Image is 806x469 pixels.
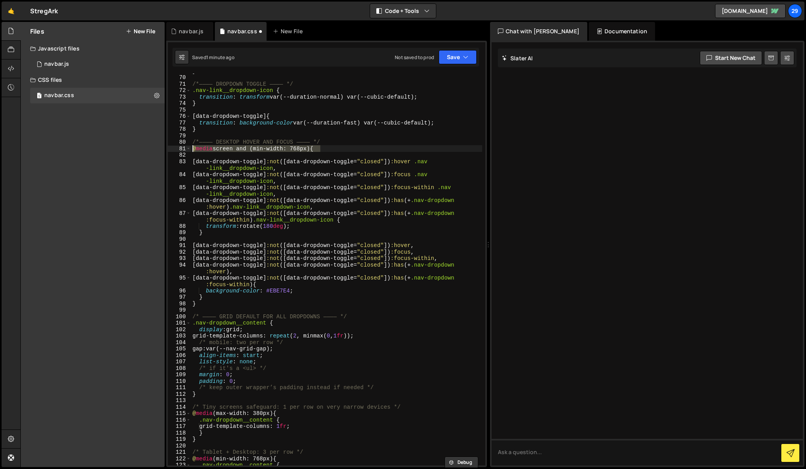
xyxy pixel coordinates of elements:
[168,410,191,417] div: 115
[192,54,234,61] div: Saved
[30,56,165,72] div: 16690/45597.js
[168,229,191,236] div: 89
[168,404,191,411] div: 114
[370,4,436,18] button: Code + Tools
[2,2,21,20] a: 🤙
[30,88,165,103] div: 16690/45596.css
[168,384,191,391] div: 111
[168,397,191,404] div: 113
[168,352,191,359] div: 106
[126,28,155,34] button: New File
[168,307,191,314] div: 99
[168,359,191,365] div: 107
[168,275,191,288] div: 95
[44,61,69,68] div: navbar.js
[168,430,191,437] div: 118
[21,72,165,88] div: CSS files
[700,51,762,65] button: Start new chat
[788,4,802,18] a: 29
[168,346,191,352] div: 105
[168,146,191,152] div: 81
[445,456,478,468] button: Debug
[168,197,191,210] div: 86
[502,54,533,62] h2: Slater AI
[168,339,191,346] div: 104
[168,152,191,159] div: 82
[168,100,191,107] div: 74
[168,184,191,197] div: 85
[179,27,203,35] div: navbar.js
[168,139,191,146] div: 80
[168,242,191,249] div: 91
[273,27,306,35] div: New File
[589,22,655,41] div: Documentation
[168,417,191,424] div: 116
[168,255,191,262] div: 93
[168,159,191,171] div: 83
[30,6,58,16] div: StregArk
[21,41,165,56] div: Javascript files
[168,81,191,88] div: 71
[30,27,44,36] h2: Files
[168,94,191,101] div: 73
[168,107,191,114] div: 75
[168,449,191,456] div: 121
[168,262,191,275] div: 94
[168,301,191,307] div: 98
[168,436,191,443] div: 119
[168,423,191,430] div: 117
[168,314,191,320] div: 100
[168,223,191,230] div: 88
[168,74,191,81] div: 70
[168,288,191,294] div: 96
[168,372,191,378] div: 109
[168,171,191,184] div: 84
[168,113,191,120] div: 76
[168,126,191,133] div: 78
[168,462,191,469] div: 123
[227,27,257,35] div: navbar.css
[168,87,191,94] div: 72
[168,294,191,301] div: 97
[395,54,434,61] div: Not saved to prod
[439,50,477,64] button: Save
[168,133,191,139] div: 79
[168,120,191,126] div: 77
[168,378,191,385] div: 110
[715,4,786,18] a: [DOMAIN_NAME]
[168,365,191,372] div: 108
[206,54,234,61] div: 1 minute ago
[168,249,191,256] div: 92
[168,391,191,398] div: 112
[168,456,191,462] div: 122
[168,320,191,326] div: 101
[168,333,191,339] div: 103
[168,443,191,449] div: 120
[490,22,587,41] div: Chat with [PERSON_NAME]
[168,326,191,333] div: 102
[168,236,191,243] div: 90
[44,92,74,99] div: navbar.css
[37,93,42,99] span: 1
[168,210,191,223] div: 87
